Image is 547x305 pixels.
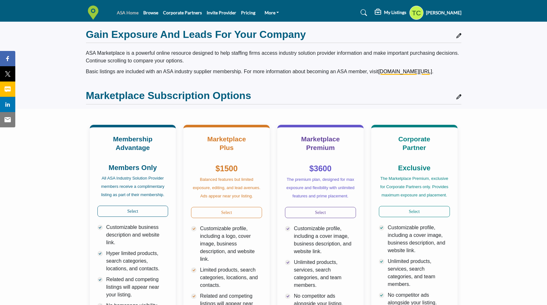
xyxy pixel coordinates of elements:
[193,177,260,198] span: Balanced features but limited exposure, editing, and lead avenues. Ads appear near your listing.
[380,176,448,197] span: The Marketplace Premium, exclusive for Corporate Partners only. Provides maximum exposure and pla...
[207,135,246,151] b: Marketplace Plus
[207,10,236,15] a: Invite Provider
[241,10,255,15] a: Pricing
[375,9,406,17] div: My Listings
[388,224,450,254] p: Customizable profile, including a cover image, business description, and website link.
[286,177,354,198] span: The premium plan, designed for max exposure and flexibility with unlimited features and prime pla...
[426,10,461,16] h5: [PERSON_NAME]
[354,8,371,18] a: Search
[409,6,423,20] button: Show hide supplier dropdown
[309,164,332,173] strong: $3600
[163,10,202,15] a: Corporate Partners
[378,69,432,74] a: [DOMAIN_NAME][URL]
[398,135,430,151] b: Corporate Partner
[200,266,262,289] p: Limited products, search categories, locations, and contacts.
[109,164,157,172] strong: Members Only
[294,225,356,255] p: Customizable profile, including a cover image, business description, and website link.
[106,223,168,246] p: Customizable business description and website link.
[86,89,251,102] h2: Marketplace Subscription Options
[398,164,430,172] strong: Exclusive
[101,176,165,197] span: All ASA Industry Solution Provider members receive a complimentary listing as part of their membe...
[301,135,340,151] b: Marketplace Premium
[191,207,262,218] a: Select
[106,250,168,273] p: Hyper limited products, search categories, locations, and contacts.
[285,207,356,218] a: Select
[384,10,406,15] h5: My Listings
[86,50,459,63] span: ASA Marketplace is a powerful online resource designed to help staffing firms access industry sol...
[294,259,356,289] p: Unlimited products, services, search categories, and team members.
[260,8,284,17] a: More
[86,5,103,20] img: Site Logo
[216,164,238,173] strong: $1500
[200,225,262,263] p: Customizable profile, including a logo, cover image, business description, and website link.
[106,276,168,299] p: Related and competing listings will appear near your listing.
[113,135,153,151] b: Membership Advantage
[143,10,158,15] a: Browse
[388,258,450,288] p: Unlimited products, services, search categories, and team members.
[97,206,168,217] a: Select
[86,28,306,40] h2: Gain Exposure and Leads for Your Company
[117,10,139,15] a: ASA Home
[86,69,434,74] span: Basic listings are included with an ASA industry supplier membership. For more information about ...
[379,206,450,217] a: Select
